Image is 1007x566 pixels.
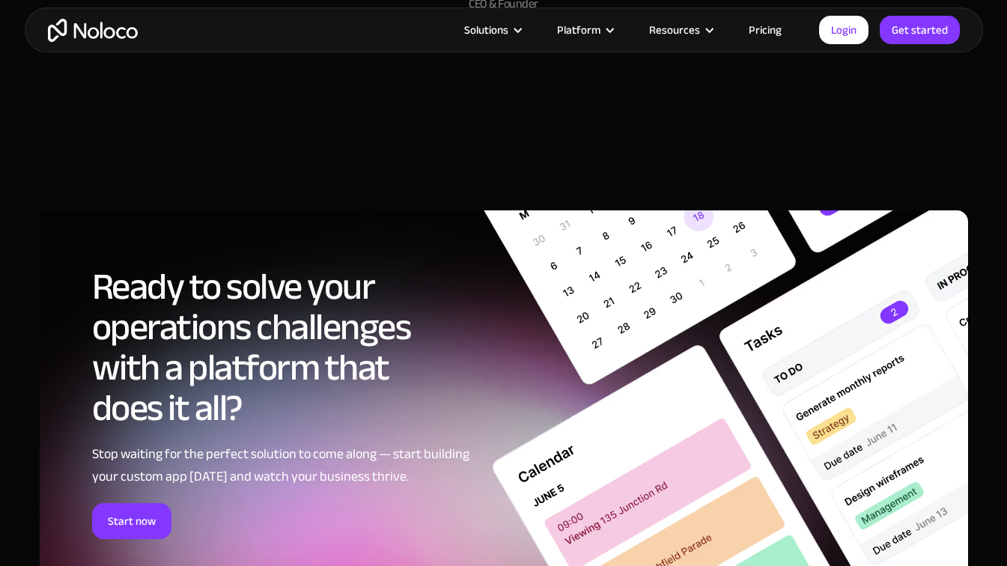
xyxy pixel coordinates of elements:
div: Stop waiting for the perfect solution to come along — start building your custom app [DATE] and w... [92,443,470,488]
a: Start now [92,503,171,539]
div: Resources [630,20,730,40]
a: home [48,19,138,42]
a: Pricing [730,20,800,40]
div: Solutions [464,20,508,40]
a: Login [819,16,868,44]
h2: Ready to solve your operations challenges with a platform that does it all? [92,267,470,428]
a: Get started [880,16,960,44]
div: Resources [649,20,700,40]
div: Platform [557,20,600,40]
div: Platform [538,20,630,40]
div: Solutions [445,20,538,40]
